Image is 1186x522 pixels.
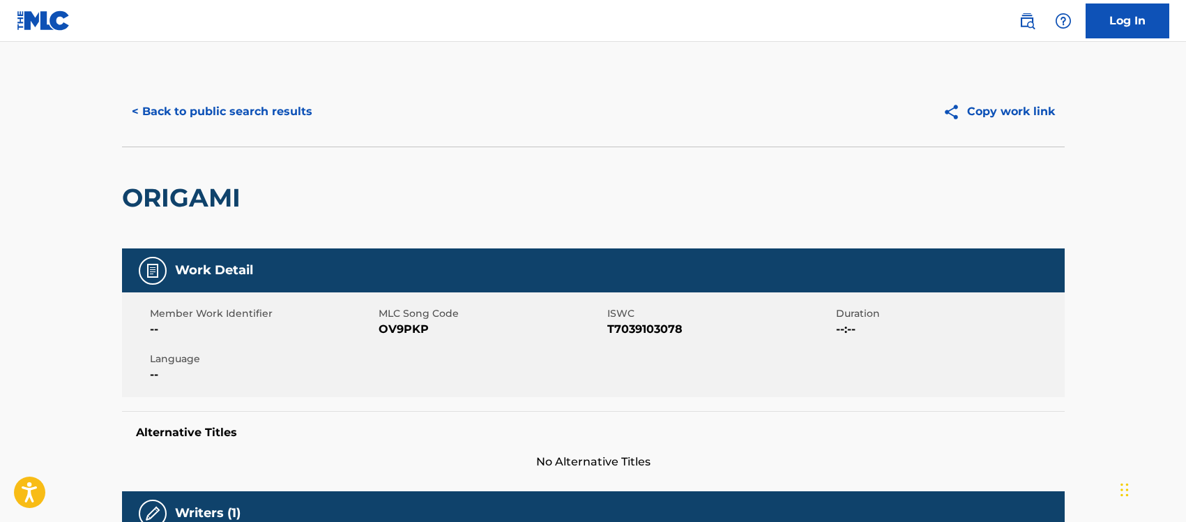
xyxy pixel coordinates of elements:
img: Work Detail [144,262,161,279]
iframe: Chat Widget [1116,455,1186,522]
img: MLC Logo [17,10,70,31]
div: Drag [1120,469,1129,511]
span: ISWC [607,306,833,321]
a: Public Search [1013,7,1041,35]
span: MLC Song Code [379,306,604,321]
img: Writers [144,505,161,522]
span: OV9PKP [379,321,604,338]
div: Help [1049,7,1077,35]
img: search [1019,13,1035,29]
h5: Work Detail [175,262,253,278]
h5: Alternative Titles [136,426,1051,440]
img: Copy work link [943,103,967,121]
img: help [1055,13,1072,29]
span: --:-- [836,321,1061,338]
h2: ORIGAMI [122,182,248,214]
span: No Alternative Titles [122,454,1065,470]
span: Language [150,352,375,366]
button: Copy work link [933,94,1065,129]
span: Member Work Identifier [150,306,375,321]
span: Duration [836,306,1061,321]
button: < Back to public search results [122,94,322,129]
a: Log In [1086,3,1169,38]
span: -- [150,321,375,338]
h5: Writers (1) [175,505,241,521]
span: -- [150,366,375,383]
span: T7039103078 [607,321,833,338]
